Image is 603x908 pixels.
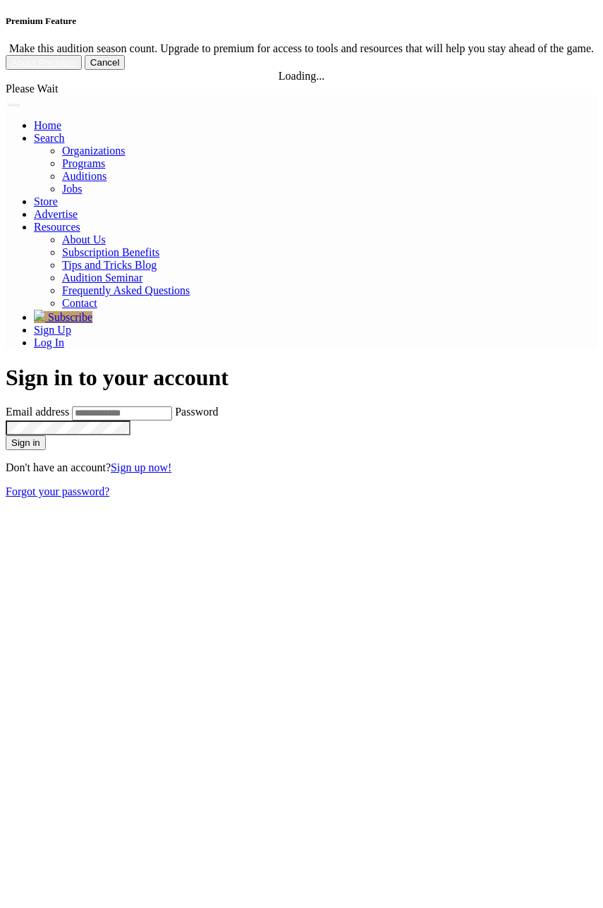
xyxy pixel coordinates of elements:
a: Frequently Asked Questions [62,284,190,296]
a: Search [34,132,65,144]
a: Subscribe [34,311,92,323]
div: Please Wait [6,83,597,95]
a: About Premium [11,57,76,68]
a: Forgot your password? [6,485,109,497]
a: Log In [34,337,64,349]
a: Programs [62,157,105,169]
img: gem.svg [34,310,45,321]
a: About Us [62,234,106,246]
a: Audition Seminar [62,272,142,284]
h5: Premium Feature [6,16,597,27]
button: Toggle navigation [8,104,20,107]
button: Cancel [85,55,126,70]
label: Password [175,406,218,418]
a: Contact [62,297,97,309]
span: Loading... [279,70,324,82]
a: Home [34,119,61,131]
label: Email address [6,406,69,418]
a: Sign Up [34,324,71,336]
a: Organizations [62,145,125,157]
p: Don't have an account? [6,461,597,474]
ul: Resources [34,234,597,310]
h1: Sign in to your account [6,365,597,391]
a: Jobs [62,183,82,195]
ul: Resources [34,145,597,195]
a: Sign up now! [111,461,171,473]
a: Tips and Tricks Blog [62,259,157,271]
a: Store [34,195,58,207]
span: Subscribe [48,311,92,323]
div: Make this audition season count. Upgrade to premium for access to tools and resources that will h... [6,42,597,55]
a: Auditions [62,170,106,182]
a: Advertise [34,208,78,220]
a: Resources [34,221,80,233]
a: Subscription Benefits [62,246,159,258]
button: Sign in [6,435,46,450]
